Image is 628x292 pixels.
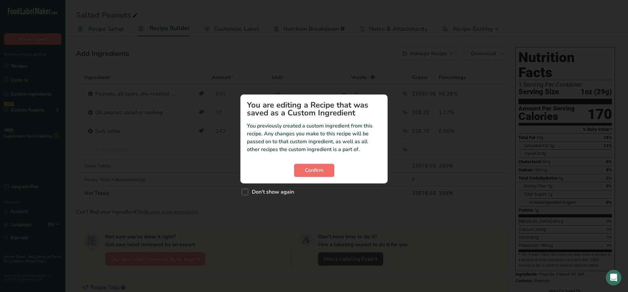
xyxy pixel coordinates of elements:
[247,101,381,117] h1: You are editing a Recipe that was saved as a Custom Ingredient
[248,189,294,195] span: Don't show again
[606,270,621,285] iframe: Intercom live chat
[247,122,381,153] p: You previously created a custom ingredient from this recipe. Any changes you make to this recipe ...
[305,166,323,174] span: Confirm
[294,164,334,177] button: Confirm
